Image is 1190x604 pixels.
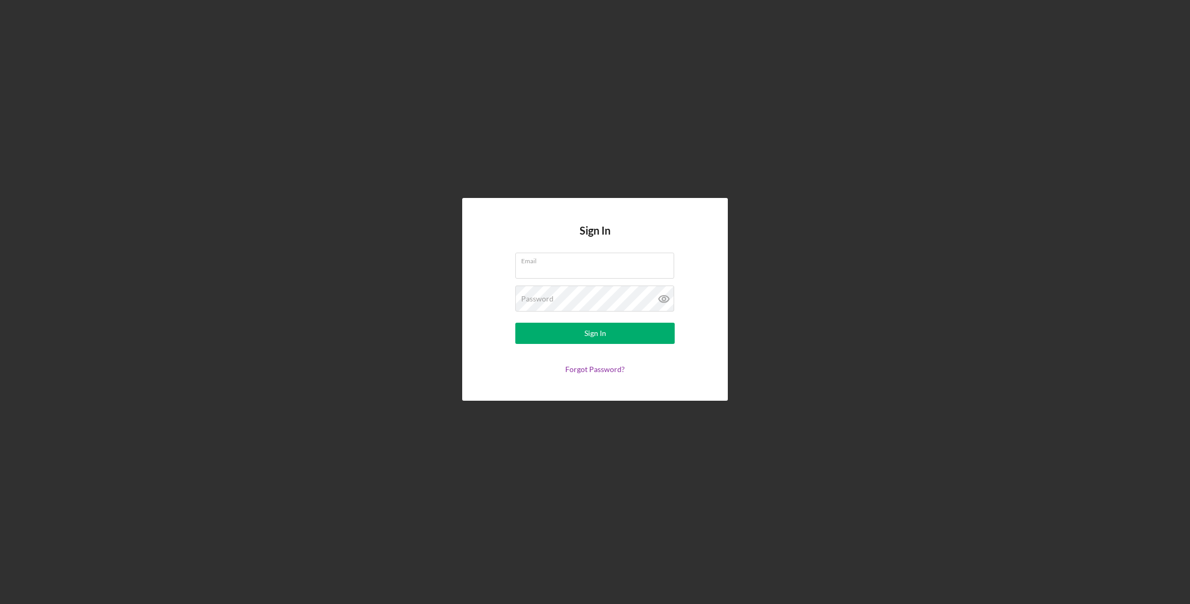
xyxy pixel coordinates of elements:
h4: Sign In [580,225,610,253]
a: Forgot Password? [565,365,625,374]
button: Sign In [515,323,675,344]
label: Password [521,295,554,303]
div: Sign In [584,323,606,344]
label: Email [521,253,674,265]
